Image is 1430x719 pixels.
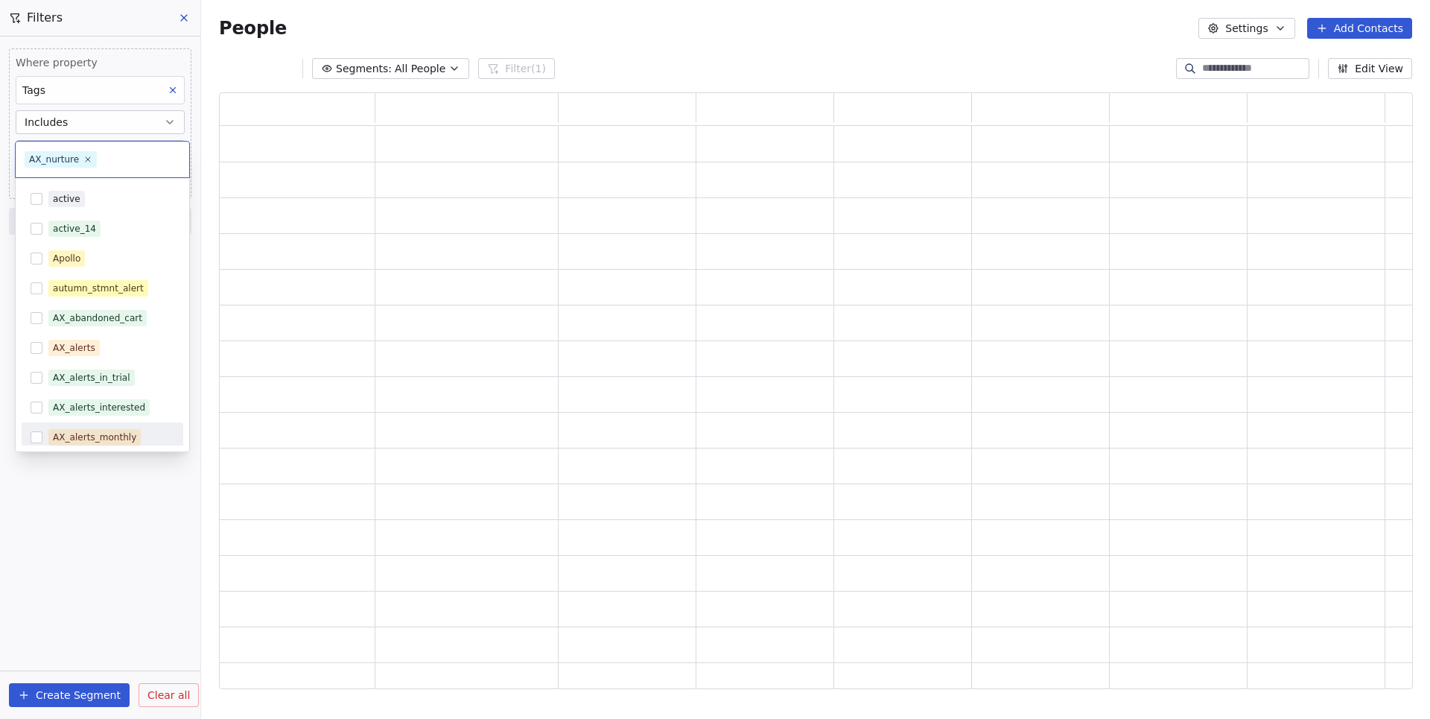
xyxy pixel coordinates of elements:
[53,341,95,355] div: AX_alerts
[53,431,136,444] div: AX_alerts_monthly
[29,153,79,166] div: AX_nurture
[53,252,80,265] div: Apollo
[53,282,144,295] div: autumn_stmnt_alert
[53,371,130,384] div: AX_alerts_in_trial
[53,311,142,325] div: AX_abandoned_cart
[53,222,96,235] div: active_14
[53,401,145,414] div: AX_alerts_interested
[53,192,80,206] div: active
